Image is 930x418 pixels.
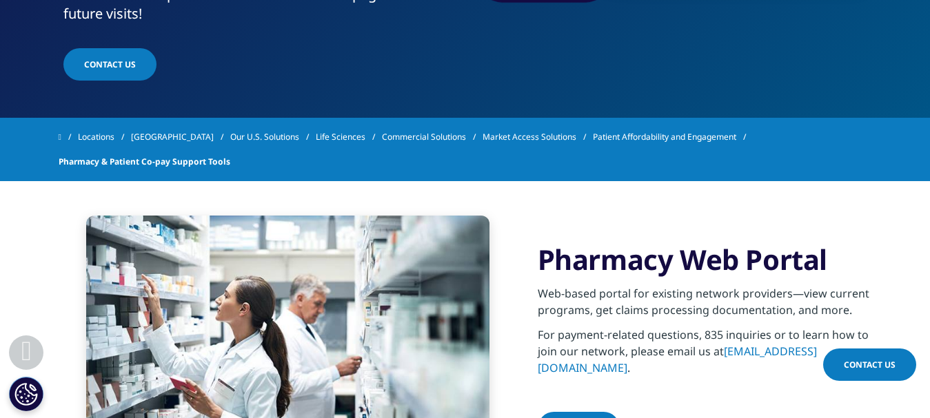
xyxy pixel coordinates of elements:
[823,348,916,381] a: Contact Us
[78,125,131,149] a: Locations
[538,326,872,384] p: For payment-related questions, 835 inquiries or to learn how to join our network, please email us...
[538,242,872,277] h3: Pharmacy Web Portal
[59,149,230,174] span: Pharmacy & Patient Co-pay Support Tools
[131,125,230,149] a: [GEOGRAPHIC_DATA]
[316,125,382,149] a: Life Sciences
[538,344,817,375] a: [EMAIL_ADDRESS][DOMAIN_NAME]
[230,125,316,149] a: Our U.S. Solutions
[483,125,593,149] a: Market Access Solutions
[538,285,872,326] p: Web-based portal for existing network providers—view current programs, get claims processing docu...
[382,125,483,149] a: Commercial Solutions
[593,125,753,149] a: Patient Affordability and Engagement
[63,48,156,81] a: Contact Us
[844,359,896,370] span: Contact Us
[84,59,136,70] span: Contact Us
[9,377,43,411] button: Cookies Settings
